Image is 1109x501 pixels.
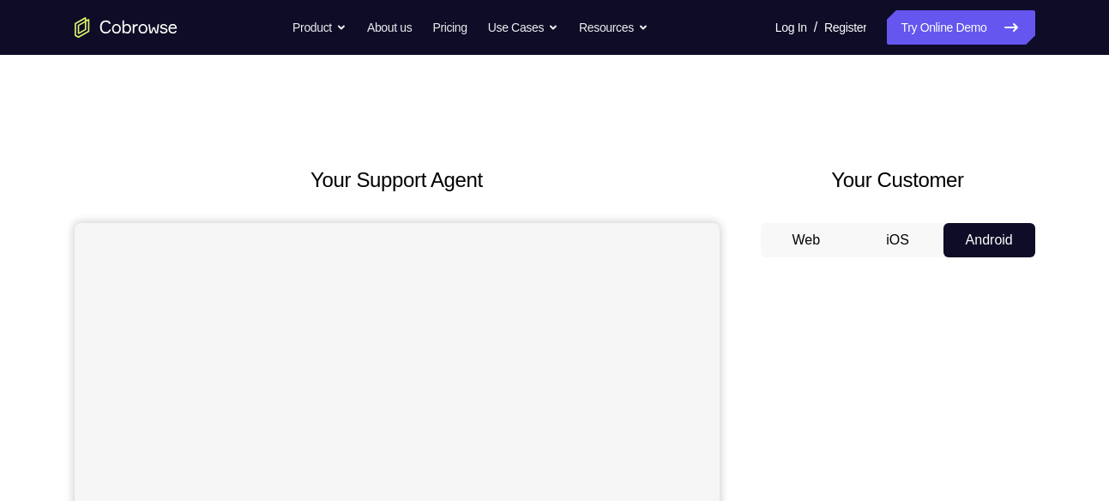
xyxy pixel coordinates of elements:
h2: Your Customer [761,165,1035,196]
h2: Your Support Agent [75,165,720,196]
a: Log In [775,10,807,45]
button: Resources [579,10,648,45]
button: iOS [852,223,943,257]
a: Pricing [432,10,467,45]
a: Register [824,10,866,45]
span: / [814,17,817,38]
button: Web [761,223,853,257]
button: Android [943,223,1035,257]
button: Use Cases [488,10,558,45]
button: Product [292,10,347,45]
a: About us [367,10,412,45]
a: Try Online Demo [887,10,1034,45]
a: Go to the home page [75,17,178,38]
